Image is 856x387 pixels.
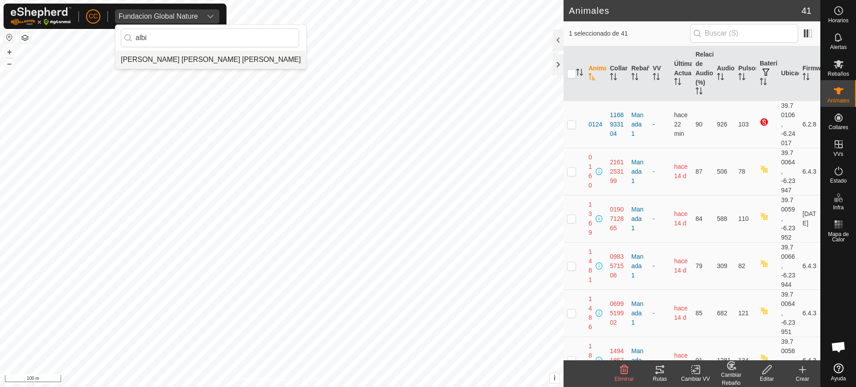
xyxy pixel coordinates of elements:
p-sorticon: Activar para ordenar [802,74,810,81]
span: 9 sept 2025, 18:44 [674,257,687,274]
input: Buscar (S) [690,24,798,43]
app-display-virtual-paddock-transition: - [653,310,655,317]
span: 1481 [588,247,594,285]
span: 0160 [588,153,594,190]
div: Manada 1 [631,110,646,139]
p-sorticon: Activar para ordenar [653,74,660,81]
div: Manada 1 [631,346,646,375]
p-sorticon: Activar para ordenar [738,74,745,81]
td: 6.4.3 [799,148,820,195]
button: i [550,373,560,383]
span: i [554,374,556,382]
td: 82 [735,242,756,289]
th: VV [649,46,671,101]
button: Capas del Mapa [20,33,30,43]
div: 1166933104 [610,110,624,139]
td: 6.4.3 [799,337,820,384]
p-sorticon: Activar para ordenar [760,79,767,86]
span: Animales [827,98,849,103]
span: 79 [695,262,703,269]
div: 2161253199 [610,158,624,186]
span: Infra [833,205,844,210]
th: Collar [606,46,628,101]
span: 9 sept 2025, 18:44 [674,210,687,227]
div: 0190712865 [610,205,624,233]
span: 0124 [588,120,602,129]
span: 1369 [588,200,594,237]
div: 1494185703 [610,346,624,375]
li: ALBINO APARICIO MARTINEZ [115,51,306,69]
td: 39.70064, -6.23951 [778,289,799,337]
td: 134 [735,337,756,384]
span: Eliminar [614,376,634,382]
div: dropdown trigger [202,9,219,24]
th: Firmware [799,46,820,101]
a: Contáctenos [298,375,328,383]
span: Horarios [828,18,848,23]
span: 9 sept 2025, 18:45 [674,352,687,368]
div: 0983571506 [610,252,624,280]
div: Manada 1 [631,252,646,280]
td: 6.4.3 [799,242,820,289]
span: CC [89,12,98,21]
td: 1281 [713,337,735,384]
th: Última Actualización [671,46,692,101]
th: Ubicación [778,46,799,101]
img: Logo Gallagher [11,7,71,25]
td: 39.70059, -6.23952 [778,195,799,242]
input: Buscar por región, país, empresa o propiedad [121,29,299,47]
p-sorticon: Activar para ordenar [631,74,638,81]
td: 6.2.8 [799,101,820,148]
td: 6.4.3 [799,289,820,337]
td: 506 [713,148,735,195]
p-sorticon: Activar para ordenar [674,79,681,86]
div: Rutas [642,375,678,383]
span: Ayuda [831,376,846,381]
div: Manada 1 [631,158,646,186]
span: 90 [695,121,703,128]
td: 588 [713,195,735,242]
span: 41 [802,4,811,17]
div: Manada 1 [631,299,646,327]
app-display-virtual-paddock-transition: - [653,168,655,175]
span: 1 seleccionado de 41 [569,29,690,38]
span: 1486 [588,294,594,332]
td: 39.70106, -6.24017 [778,101,799,148]
div: Crear [785,375,820,383]
button: + [4,47,15,57]
td: 309 [713,242,735,289]
td: 103 [735,101,756,148]
p-sorticon: Activar para ordenar [610,74,617,81]
app-display-virtual-paddock-transition: - [653,215,655,222]
td: 78 [735,148,756,195]
button: – [4,58,15,69]
div: Manada 1 [631,205,646,233]
th: Audios [713,46,735,101]
span: 85 [695,310,703,317]
span: Estado [830,178,847,183]
th: Pulsos [735,46,756,101]
div: Fundacion Global Nature [119,13,198,20]
span: 24 sept 2025, 10:15 [674,111,687,137]
p-sorticon: Activar para ordenar [717,74,724,81]
span: 9 sept 2025, 18:34 [674,163,687,179]
button: Restablecer Mapa [4,32,15,43]
th: Batería [756,46,778,101]
span: 84 [695,215,703,222]
span: Alertas [830,45,847,50]
span: Rebaños [827,71,849,77]
p-sorticon: Activar para ordenar [588,74,596,81]
td: 121 [735,289,756,337]
td: [DATE] [799,195,820,242]
span: 9 sept 2025, 18:44 [674,305,687,321]
td: 682 [713,289,735,337]
h2: Animales [569,5,802,16]
span: Collares [828,125,848,130]
div: Cambiar VV [678,375,713,383]
div: [PERSON_NAME] [PERSON_NAME] [PERSON_NAME] [121,54,301,65]
div: Chat abierto [825,334,852,360]
th: Animal [585,46,606,101]
app-display-virtual-paddock-transition: - [653,262,655,269]
th: Rebaño [628,46,649,101]
td: 110 [735,195,756,242]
